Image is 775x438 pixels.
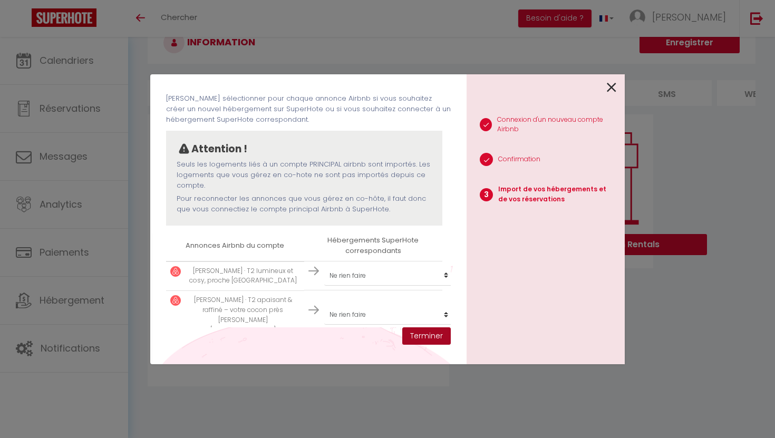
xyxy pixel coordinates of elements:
p: [PERSON_NAME] · T2 apaisant & raffiné – votre cocon près [PERSON_NAME][GEOGRAPHIC_DATA] [186,295,300,335]
p: Connexion d'un nouveau compte Airbnb [497,115,616,135]
p: [PERSON_NAME] · T2 lumineux et cosy, proche [GEOGRAPHIC_DATA] [186,266,300,286]
button: Terminer [402,327,451,345]
p: Attention ! [191,141,247,157]
p: Pour reconnecter les annonces que vous gérez en co-hôte, il faut donc que vous connectiez le comp... [177,193,432,215]
button: Ouvrir le widget de chat LiveChat [8,4,40,36]
p: Confirmation [498,154,540,164]
p: Seuls les logements liés à un compte PRINCIPAL airbnb sont importés. Les logements que vous gérez... [177,159,432,191]
p: Import de vos hébergements et de vos réservations [498,184,616,205]
span: 3 [480,188,493,201]
p: [PERSON_NAME] sélectionner pour chaque annonce Airbnb si vous souhaitez créer un nouvel hébergeme... [166,93,451,125]
th: Annonces Airbnb du compte [166,231,304,261]
iframe: Chat [730,391,767,430]
th: Hébergements SuperHote correspondants [304,231,442,261]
